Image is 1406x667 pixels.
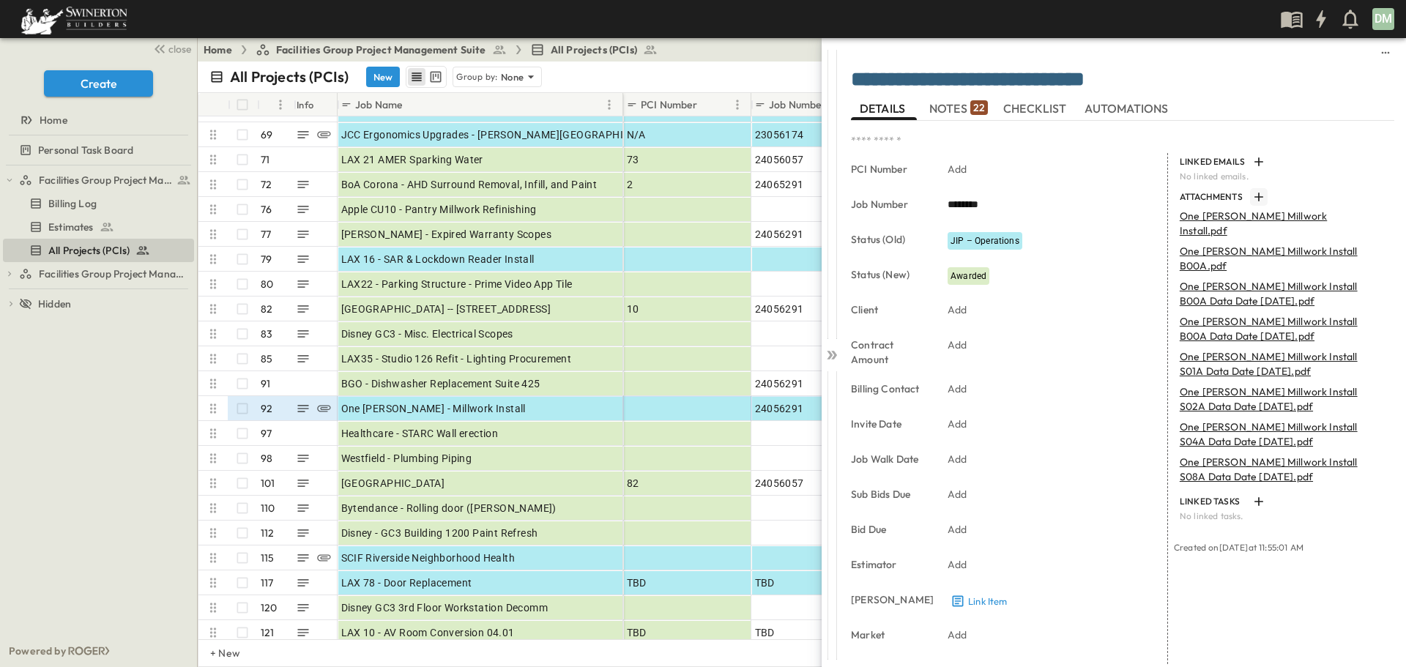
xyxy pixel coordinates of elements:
[168,42,191,56] span: close
[600,96,618,113] button: Menu
[1180,314,1365,343] p: One [PERSON_NAME] Millwork Install B00A Data Date [DATE].pdf
[3,168,194,192] div: test
[341,252,535,267] span: LAX 16 - SAR & Lockdown Reader Install
[341,426,499,441] span: Healthcare - STARC Wall erection
[341,177,598,192] span: BoA Corona - AHD Surround Removal, Infill, and Paint
[44,70,153,97] button: Create
[755,476,804,491] span: 24056057
[297,84,314,125] div: Info
[48,220,94,234] span: Estimates
[261,401,272,416] p: 92
[641,97,697,112] p: PCI Number
[851,487,927,502] p: Sub Bids Due
[627,152,639,167] span: 73
[755,127,804,142] span: 23056174
[341,152,483,167] span: LAX 21 AMER Sparking Water
[204,42,666,57] nav: breadcrumbs
[3,262,194,286] div: test
[1180,349,1365,379] p: One [PERSON_NAME] Millwork Install S01A Data Date [DATE].pdf
[341,277,573,291] span: LAX22 - Parking Structure - Prime Video App Tile
[851,381,927,396] p: Billing Contact
[948,557,967,572] p: Add
[851,267,927,282] p: Status (New)
[755,376,804,391] span: 24056291
[948,338,967,352] p: Add
[948,627,967,642] p: Add
[729,96,746,113] button: Menu
[261,551,275,565] p: 115
[366,67,400,87] button: New
[261,575,274,590] p: 117
[261,152,269,167] p: 71
[39,173,173,187] span: Facilities Group Project Management Suite
[1180,420,1365,449] p: One [PERSON_NAME] Millwork Install S04A Data Date [DATE].pdf
[261,526,275,540] p: 112
[1180,510,1385,522] p: No linked tasks.
[973,100,985,115] p: 22
[3,138,194,162] div: test
[1180,496,1247,507] p: LINKED TASKS
[261,376,270,391] p: 91
[39,267,188,281] span: Facilities Group Project Management Suite (Copy)
[851,627,927,642] p: Market
[261,451,272,466] p: 98
[341,376,540,391] span: BGO - Dishwasher Replacement Suite 425
[341,202,537,217] span: Apple CU10 - Pantry Millwork Refinishing
[755,401,804,416] span: 24056291
[341,625,515,640] span: LAX 10 - AV Room Conversion 04.01
[851,232,927,247] p: Status (Old)
[341,327,513,341] span: Disney GC3 - Misc. Electrical Scopes
[851,302,927,317] p: Client
[627,575,647,590] span: TBD
[40,113,67,127] span: Home
[851,197,927,212] p: Job Number
[38,143,133,157] span: Personal Task Board
[755,227,804,242] span: 24056291
[968,595,1008,608] p: Link Item
[627,302,639,316] span: 10
[3,192,194,215] div: test
[341,127,663,142] span: JCC Ergonomics Upgrades - [PERSON_NAME][GEOGRAPHIC_DATA]
[405,97,421,113] button: Sort
[627,476,639,491] span: 82
[261,202,272,217] p: 76
[341,476,445,491] span: [GEOGRAPHIC_DATA]
[18,4,130,34] img: 6c363589ada0b36f064d841b69d3a419a338230e66bb0a533688fa5cc3e9e735.png
[1180,156,1247,168] p: LINKED EMAILS
[948,522,967,537] p: Add
[851,522,927,537] p: Bid Due
[38,297,71,311] span: Hidden
[204,42,232,57] a: Home
[408,68,425,86] button: row view
[426,68,445,86] button: kanban view
[1180,384,1365,414] p: One [PERSON_NAME] Millwork Install S02A Data Date [DATE].pdf
[627,625,647,640] span: TBD
[210,646,219,660] p: + New
[1372,8,1394,30] div: DM
[341,302,551,316] span: [GEOGRAPHIC_DATA] -- [STREET_ADDRESS]
[341,526,538,540] span: Disney - GC3 Building 1200 Paint Refresh
[851,557,927,572] p: Estimator
[261,227,271,242] p: 77
[261,351,272,366] p: 85
[276,42,486,57] span: Facilities Group Project Management Suite
[294,93,338,116] div: Info
[948,487,967,502] p: Add
[341,401,526,416] span: One [PERSON_NAME] - Millwork Install
[1085,102,1172,115] span: AUTOMATIONS
[1377,44,1394,62] button: sidedrawer-menu
[341,451,472,466] span: Westfield - Plumbing Piping
[627,127,646,142] span: N/A
[3,215,194,239] div: test
[951,236,1019,246] span: JIP – Operations
[261,252,272,267] p: 79
[1180,455,1365,484] p: One [PERSON_NAME] Millwork Install S08A Data Date [DATE].pdf
[48,196,97,211] span: Billing Log
[769,97,826,112] p: Job Number
[456,70,498,84] p: Group by:
[263,97,279,113] button: Sort
[3,239,194,262] div: test
[1180,171,1385,182] p: No linked emails.
[948,417,967,431] p: Add
[1180,191,1247,203] p: ATTACHMENTS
